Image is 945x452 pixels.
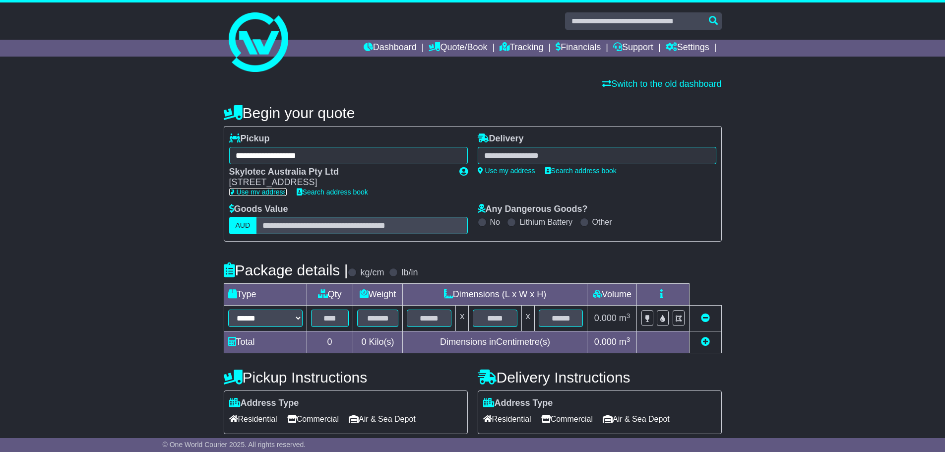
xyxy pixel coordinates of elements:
a: Tracking [500,40,543,57]
label: Pickup [229,133,270,144]
td: Kilo(s) [353,331,403,353]
a: Remove this item [701,313,710,323]
td: Volume [587,284,637,306]
span: m [619,337,630,347]
h4: Pickup Instructions [224,369,468,386]
span: © One World Courier 2025. All rights reserved. [163,441,306,449]
div: Skylotec Australia Pty Ltd [229,167,449,178]
td: Qty [307,284,353,306]
span: 0.000 [594,337,617,347]
label: No [490,217,500,227]
label: Lithium Battery [519,217,572,227]
a: Settings [666,40,709,57]
label: Other [592,217,612,227]
h4: Package details | [224,262,348,278]
span: 0.000 [594,313,617,323]
td: x [521,306,534,331]
label: Delivery [478,133,524,144]
span: Residential [483,411,531,427]
a: Add new item [701,337,710,347]
span: 0 [361,337,366,347]
td: Dimensions (L x W x H) [403,284,587,306]
td: Dimensions in Centimetre(s) [403,331,587,353]
a: Switch to the old dashboard [602,79,721,89]
span: Commercial [541,411,593,427]
label: Address Type [483,398,553,409]
td: Total [224,331,307,353]
a: Use my address [229,188,287,196]
a: Use my address [478,167,535,175]
div: [STREET_ADDRESS] [229,177,449,188]
h4: Delivery Instructions [478,369,722,386]
td: x [456,306,469,331]
span: Air & Sea Depot [603,411,670,427]
span: m [619,313,630,323]
td: 0 [307,331,353,353]
span: Air & Sea Depot [349,411,416,427]
sup: 3 [627,336,630,343]
span: Residential [229,411,277,427]
span: Commercial [287,411,339,427]
label: kg/cm [360,267,384,278]
td: Weight [353,284,403,306]
a: Search address book [297,188,368,196]
a: Support [613,40,653,57]
label: Address Type [229,398,299,409]
label: lb/in [401,267,418,278]
label: Any Dangerous Goods? [478,204,588,215]
label: AUD [229,217,257,234]
a: Quote/Book [429,40,487,57]
td: Type [224,284,307,306]
a: Search address book [545,167,617,175]
label: Goods Value [229,204,288,215]
a: Financials [556,40,601,57]
sup: 3 [627,312,630,320]
a: Dashboard [364,40,417,57]
h4: Begin your quote [224,105,722,121]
